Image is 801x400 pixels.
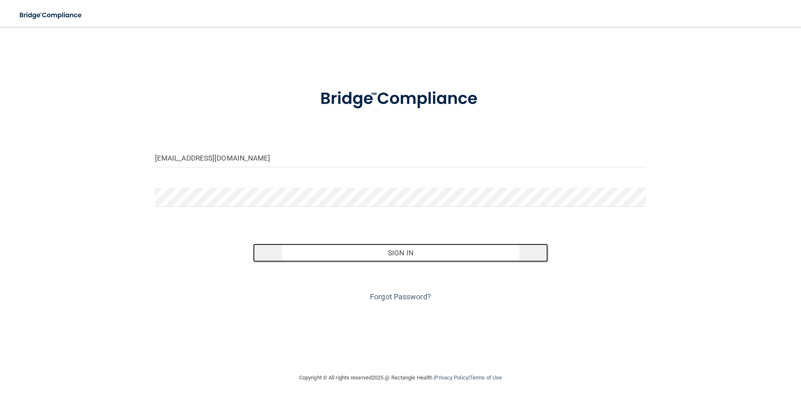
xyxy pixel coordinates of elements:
input: Email [155,148,646,167]
div: Copyright © All rights reserved 2025 @ Rectangle Health | | [248,364,553,391]
img: bridge_compliance_login_screen.278c3ca4.svg [13,7,90,24]
button: Sign In [253,244,548,262]
a: Privacy Policy [435,374,468,381]
a: Forgot Password? [370,292,431,301]
a: Terms of Use [470,374,502,381]
img: bridge_compliance_login_screen.278c3ca4.svg [303,77,498,121]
